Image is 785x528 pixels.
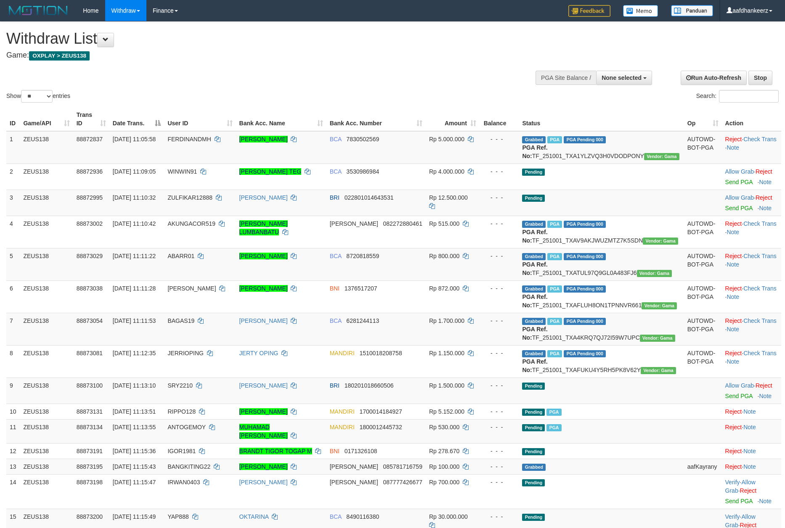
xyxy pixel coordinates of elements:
[6,459,20,474] td: 13
[113,285,156,292] span: [DATE] 11:11:28
[6,51,515,60] h4: Game:
[330,317,342,324] span: BCA
[6,90,70,103] label: Show entries
[743,136,777,143] a: Check Trans
[547,253,562,260] span: Marked by aafnoeunsreypich
[167,220,215,227] span: AKUNGACOR519
[113,168,156,175] span: [DATE] 11:09:05
[239,463,288,470] a: [PERSON_NAME]
[167,513,188,520] span: YAP888
[330,194,339,201] span: BRI
[426,107,480,131] th: Amount: activate to sort column ascending
[239,136,288,143] a: [PERSON_NAME]
[722,459,781,474] td: ·
[564,136,606,143] span: PGA Pending
[725,448,742,454] a: Reject
[239,408,288,415] a: [PERSON_NAME]
[429,220,459,227] span: Rp 515.000
[6,248,20,280] td: 5
[113,350,156,356] span: [DATE] 11:12:35
[725,220,742,227] a: Reject
[359,408,402,415] span: Copy 1700014184927 to clipboard
[167,479,200,486] span: IRWAN0403
[429,448,459,454] span: Rp 278.670
[743,463,756,470] a: Note
[522,424,545,431] span: Pending
[345,285,377,292] span: Copy 1376517207 to clipboard
[167,408,196,415] span: RIPPO128
[519,345,684,378] td: TF_251001_TXAFUKU4Y5RH5PK8V62Y
[641,367,676,374] span: Vendor URL: https://trx31.1velocity.biz
[239,168,302,175] a: [PERSON_NAME] TEG
[722,280,781,313] td: · ·
[684,131,722,164] td: AUTOWD-BOT-PGA
[564,221,606,228] span: PGA Pending
[346,513,379,520] span: Copy 8490116380 to clipboard
[727,229,739,235] a: Note
[29,51,90,61] span: OXPLAY > ZEUS138
[522,169,545,176] span: Pending
[330,168,342,175] span: BCA
[722,443,781,459] td: ·
[109,107,164,131] th: Date Trans.: activate to sort column descending
[522,409,545,416] span: Pending
[748,71,772,85] a: Stop
[346,136,379,143] span: Copy 7830502569 to clipboard
[330,448,339,454] span: BNI
[743,317,777,324] a: Check Trans
[113,194,156,201] span: [DATE] 11:10:32
[483,478,516,486] div: - - -
[644,153,679,160] span: Vendor URL: https://trx31.1velocity.biz
[522,514,545,521] span: Pending
[759,498,772,504] a: Note
[519,216,684,248] td: TF_251001_TXAV9AKJWUZMTZ7K5SDN
[483,219,516,228] div: - - -
[725,194,754,201] a: Allow Grab
[236,107,326,131] th: Bank Acc. Name: activate to sort column ascending
[522,144,547,159] b: PGA Ref. No:
[20,248,73,280] td: ZEUS138
[637,270,672,277] span: Vendor URL: https://trx31.1velocity.biz
[167,317,194,324] span: BAGAS19
[20,107,73,131] th: Game/API: activate to sort column ascending
[77,220,103,227] span: 88873002
[429,317,464,324] span: Rp 1.700.000
[756,194,772,201] a: Reject
[740,487,757,494] a: Reject
[77,479,103,486] span: 88873198
[330,136,342,143] span: BCA
[547,350,562,357] span: Marked by aafsolysreylen
[167,285,216,292] span: [PERSON_NAME]
[480,107,519,131] th: Balance
[759,393,772,399] a: Note
[519,248,684,280] td: TF_251001_TXATUL97Q9GL0A483FJ6
[77,285,103,292] span: 88873038
[346,168,379,175] span: Copy 3530986984 to clipboard
[522,318,546,325] span: Grabbed
[564,318,606,325] span: PGA Pending
[167,424,206,430] span: ANTOGEMOY
[77,382,103,389] span: 88873100
[522,479,545,486] span: Pending
[330,253,342,259] span: BCA
[383,463,422,470] span: Copy 085781716759 to clipboard
[743,350,777,356] a: Check Trans
[756,382,772,389] a: Reject
[483,407,516,416] div: - - -
[20,404,73,419] td: ZEUS138
[725,350,742,356] a: Reject
[20,443,73,459] td: ZEUS138
[722,107,781,131] th: Action
[6,280,20,313] td: 6
[722,345,781,378] td: · ·
[239,513,269,520] a: OKTARINA
[483,167,516,176] div: - - -
[522,285,546,293] span: Grabbed
[6,443,20,459] td: 12
[725,285,742,292] a: Reject
[722,419,781,443] td: ·
[77,408,103,415] span: 88873131
[522,195,545,202] span: Pending
[547,136,562,143] span: Marked by aafnoeunsreypich
[77,448,103,454] span: 88873191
